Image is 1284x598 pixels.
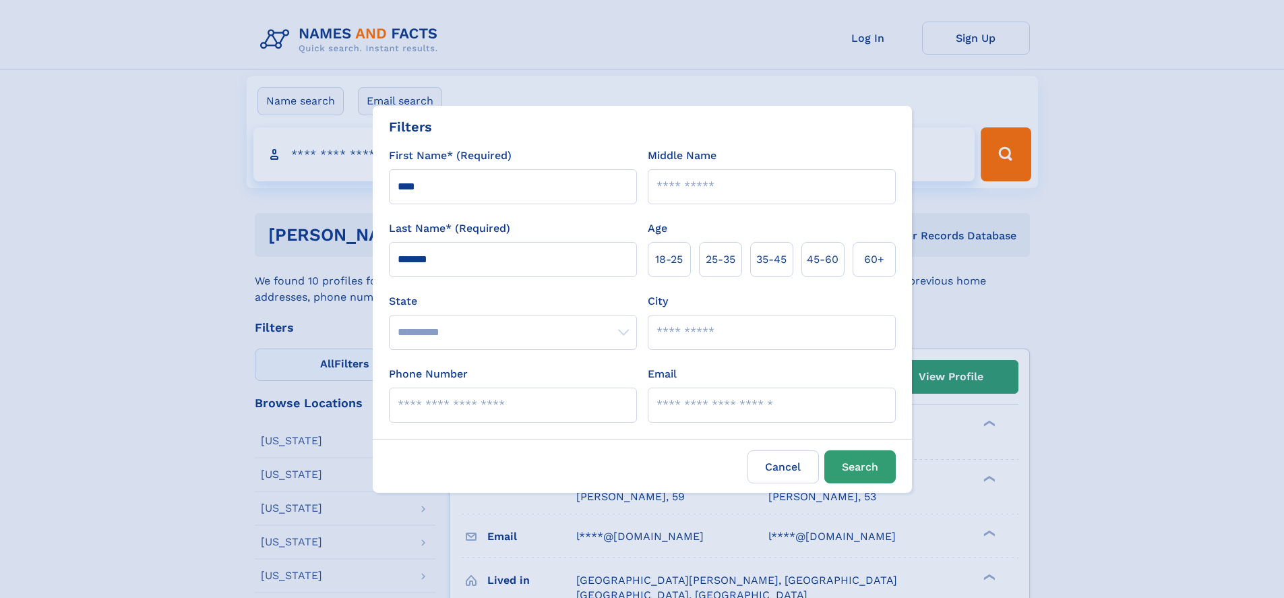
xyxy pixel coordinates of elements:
span: 25‑35 [706,251,735,268]
label: Cancel [747,450,819,483]
label: City [648,293,668,309]
span: 45‑60 [807,251,838,268]
span: 18‑25 [655,251,683,268]
label: Age [648,220,667,237]
label: State [389,293,637,309]
span: 35‑45 [756,251,787,268]
label: Last Name* (Required) [389,220,510,237]
span: 60+ [864,251,884,268]
label: Middle Name [648,148,716,164]
div: Filters [389,117,432,137]
label: Email [648,366,677,382]
label: Phone Number [389,366,468,382]
label: First Name* (Required) [389,148,512,164]
button: Search [824,450,896,483]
